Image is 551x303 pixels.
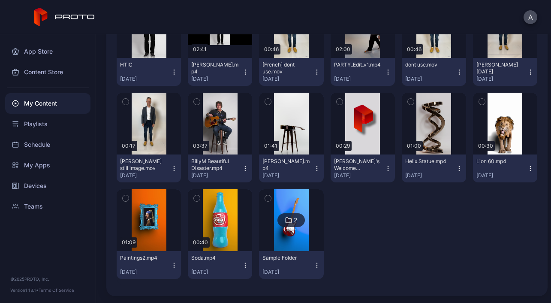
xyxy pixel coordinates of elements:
span: Version 1.13.1 • [10,288,39,293]
div: David's Welcome Video.mp4 [334,158,381,172]
button: Lion 60.mp4[DATE] [473,155,537,182]
div: [DATE] [405,76,456,82]
div: [DATE] [191,76,242,82]
button: Sample Folder[DATE] [259,251,323,279]
button: PARTY_Edit_v1.mp4[DATE] [331,58,395,86]
div: [DATE] [262,172,313,179]
div: [DATE] [120,172,171,179]
div: HTIC [120,61,167,68]
div: [DATE] [476,76,527,82]
a: My Apps [5,155,90,176]
div: [DATE] [476,172,527,179]
button: [PERSON_NAME] [DATE][DATE] [473,58,537,86]
div: dont use.mov [405,61,452,68]
a: Playlists [5,114,90,134]
div: Sample Folder [262,255,310,261]
div: Soda.mp4 [191,255,238,261]
a: Teams [5,196,90,217]
div: PARTY_Edit_v1.mp4 [334,61,381,68]
button: [PERSON_NAME] still image.mov[DATE] [117,155,181,182]
a: My Content [5,93,90,114]
a: Terms Of Service [39,288,74,293]
div: Helix Statue.mp4 [405,158,452,165]
div: [DATE] [191,172,242,179]
button: [French] dont use.mov[DATE] [259,58,323,86]
div: [DATE] [120,269,171,276]
button: Soda.mp4[DATE] [188,251,252,279]
button: A [524,10,537,24]
button: [PERSON_NAME].mp4[DATE] [188,58,252,86]
div: BillyM Silhouette.mp4 [262,158,310,172]
div: BillyM Beautiful Disaster.mp4 [191,158,238,172]
div: 2 [294,216,297,224]
button: dont use.mov[DATE] [402,58,466,86]
button: BillyM Beautiful Disaster.mp4[DATE] [188,155,252,182]
a: App Store [5,41,90,62]
div: [DATE] [262,76,313,82]
button: [PERSON_NAME].mp4[DATE] [259,155,323,182]
button: HTIC[DATE] [117,58,181,86]
div: [DATE] [334,76,385,82]
div: Joel 11/21/2024 [476,61,524,75]
div: Peter Lee_HTIC_Intro.mp4 [191,61,238,75]
a: Content Store [5,62,90,82]
button: Helix Statue.mp4[DATE] [402,155,466,182]
div: Paintings2.mp4 [120,255,167,261]
div: [DATE] [405,172,456,179]
div: Lion 60.mp4 [476,158,524,165]
button: [PERSON_NAME]'s Welcome Video.mp4[DATE] [331,155,395,182]
div: [French] dont use.mov [262,61,310,75]
div: [DATE] [334,172,385,179]
a: Schedule [5,134,90,155]
div: [DATE] [262,269,313,276]
a: Devices [5,176,90,196]
div: © 2025 PROTO, Inc. [10,276,85,282]
div: [DATE] [120,76,171,82]
div: Joel still image.mov [120,158,167,172]
button: Paintings2.mp4[DATE] [117,251,181,279]
div: [DATE] [191,269,242,276]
